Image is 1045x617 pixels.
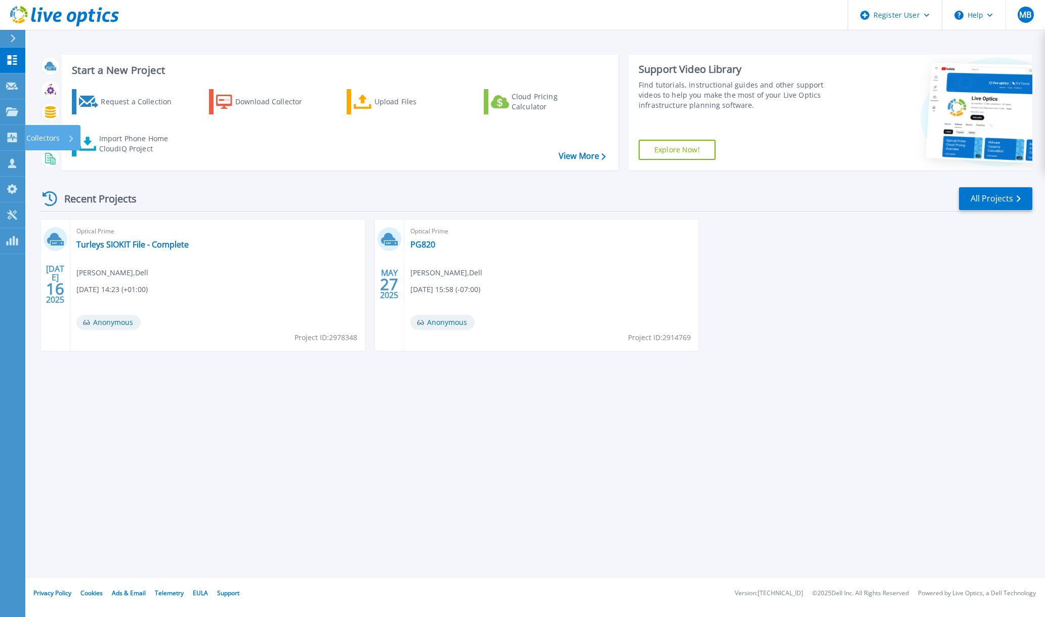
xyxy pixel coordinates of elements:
div: Find tutorials, instructional guides and other support videos to help you make the most of your L... [639,80,845,110]
span: Project ID: 2978348 [295,332,357,343]
a: Ads & Email [112,589,146,597]
span: Optical Prime [410,226,693,237]
span: Project ID: 2914769 [628,332,691,343]
span: [PERSON_NAME] , Dell [410,267,482,278]
div: Download Collector [235,92,316,112]
p: Collectors [26,125,60,151]
span: Optical Prime [76,226,359,237]
h3: Start a New Project [72,65,605,76]
span: MB [1019,11,1031,19]
span: 16 [46,284,64,293]
span: [PERSON_NAME] , Dell [76,267,148,278]
li: © 2025 Dell Inc. All Rights Reserved [812,590,909,597]
a: All Projects [959,187,1032,210]
div: Request a Collection [101,92,182,112]
a: Upload Files [347,89,459,114]
span: [DATE] 14:23 (+01:00) [76,284,148,295]
div: MAY 2025 [380,266,399,303]
a: Turleys SIOKIT File - Complete [76,239,189,250]
div: Support Video Library [639,63,845,76]
a: Explore Now! [639,140,716,160]
a: View More [559,151,606,161]
a: Cloud Pricing Calculator [484,89,597,114]
a: EULA [193,589,208,597]
span: 27 [380,280,398,289]
span: [DATE] 15:58 (-07:00) [410,284,480,295]
span: Anonymous [410,315,475,330]
div: Recent Projects [39,186,150,211]
a: Privacy Policy [33,589,71,597]
div: Import Phone Home CloudIQ Project [99,134,178,154]
a: Telemetry [155,589,184,597]
a: Request a Collection [72,89,185,114]
span: Anonymous [76,315,141,330]
a: Support [217,589,239,597]
div: [DATE] 2025 [46,266,65,303]
a: PG820 [410,239,435,250]
a: Download Collector [209,89,322,114]
li: Version: [TECHNICAL_ID] [735,590,803,597]
div: Cloud Pricing Calculator [512,92,593,112]
li: Powered by Live Optics, a Dell Technology [918,590,1036,597]
div: Upload Files [374,92,455,112]
a: Cookies [80,589,103,597]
